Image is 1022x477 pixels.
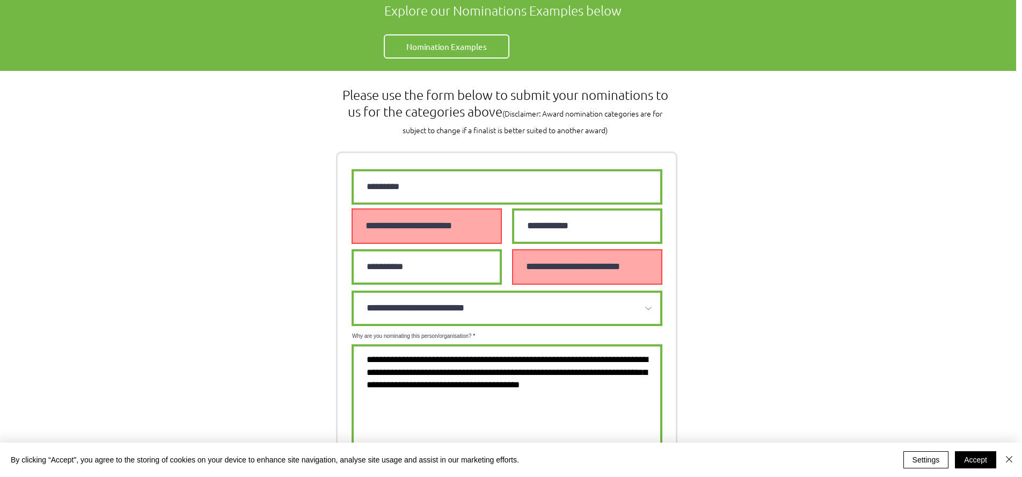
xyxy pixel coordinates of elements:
[406,41,487,52] span: Nomination Examples
[384,34,509,59] a: Nomination Examples
[955,451,996,468] button: Accept
[384,2,622,18] span: Explore our Nominations Examples below
[903,451,949,468] button: Settings
[403,108,662,135] span: (Disclaimer: Award nomination categories are for subject to change if a finalist is better suited...
[342,86,668,136] span: Please use the form below to submit your nominations to us for the categories above
[352,334,662,339] label: Why are you nominating this person/organisation?
[1003,453,1016,466] img: Close
[1003,451,1016,468] button: Close
[352,291,662,326] select: Which award category are you nominating person/organisation for?
[11,455,519,465] span: By clicking “Accept”, you agree to the storing of cookies on your device to enhance site navigati...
